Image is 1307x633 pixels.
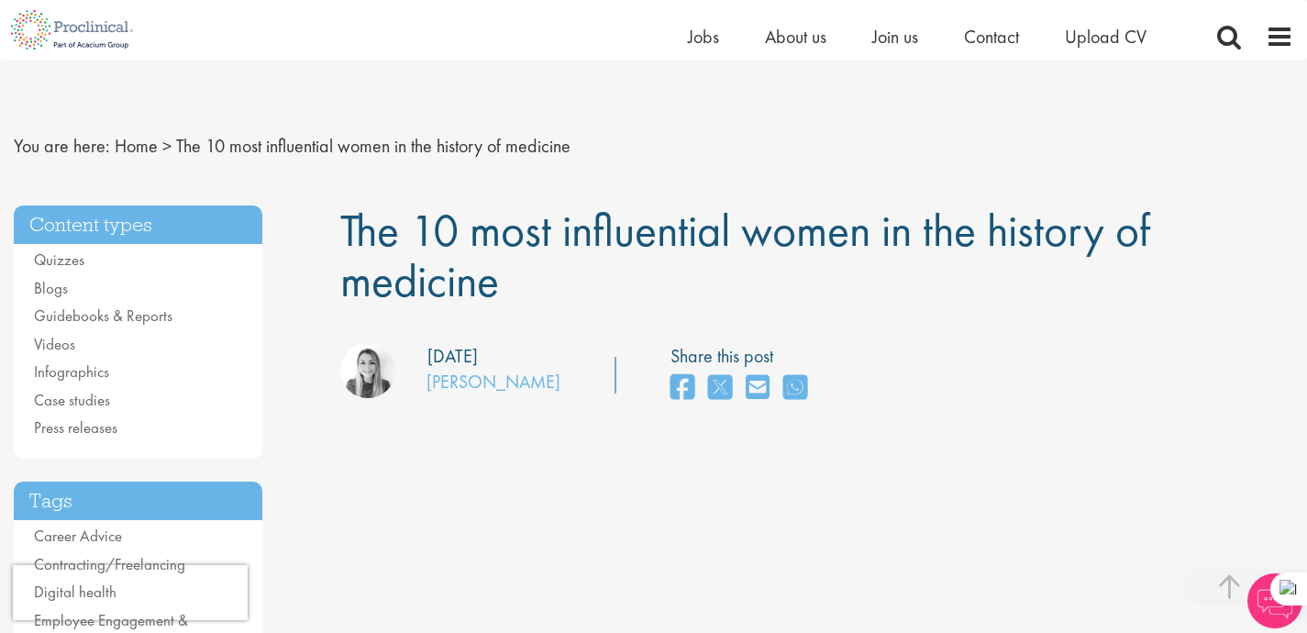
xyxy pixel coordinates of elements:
span: > [162,134,172,158]
h3: Tags [14,482,262,521]
a: Quizzes [34,250,84,270]
h3: Content types [14,205,262,245]
a: Join us [872,25,918,49]
a: Case studies [34,390,110,410]
div: [DATE] [427,343,478,370]
a: share on email [746,369,770,408]
a: Blogs [34,278,68,298]
a: Press releases [34,417,117,438]
a: Upload CV [1065,25,1146,49]
a: Guidebooks & Reports [34,305,172,326]
a: breadcrumb link [115,134,158,158]
a: Contact [964,25,1019,49]
iframe: reCAPTCHA [13,565,248,620]
a: Infographics [34,361,109,382]
a: Career Advice [34,526,122,546]
span: You are here: [14,134,110,158]
a: [PERSON_NAME] [426,370,560,394]
a: Contracting/Freelancing [34,554,185,574]
span: The 10 most influential women in the history of medicine [176,134,570,158]
a: share on whats app [783,369,807,408]
span: The 10 most influential women in the history of medicine [340,201,1150,310]
img: Chatbot [1247,573,1302,628]
label: Share this post [670,343,816,370]
a: Videos [34,334,75,354]
a: share on twitter [708,369,732,408]
a: About us [765,25,826,49]
a: share on facebook [670,369,694,408]
img: Hannah Burke [340,343,395,398]
a: Jobs [688,25,719,49]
